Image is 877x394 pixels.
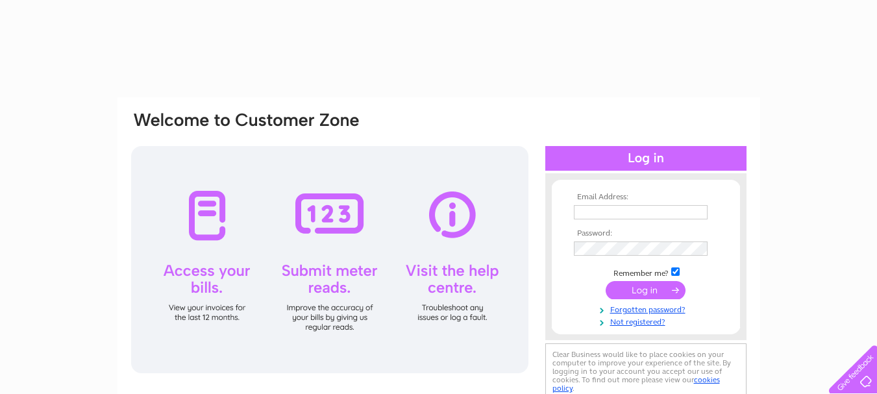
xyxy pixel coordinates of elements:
[606,281,686,299] input: Submit
[574,302,721,315] a: Forgotten password?
[574,315,721,327] a: Not registered?
[571,265,721,278] td: Remember me?
[552,375,720,393] a: cookies policy
[571,229,721,238] th: Password:
[571,193,721,202] th: Email Address:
